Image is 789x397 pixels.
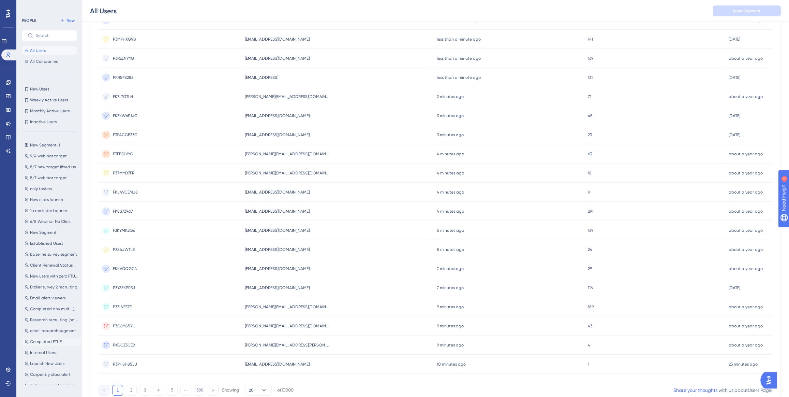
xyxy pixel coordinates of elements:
span: Need Help? [16,2,43,10]
button: All Companies [22,57,77,66]
time: about a year ago [729,56,763,61]
time: 7 minutes ago [437,285,464,290]
button: Monthly Active Users [22,107,77,115]
span: FKKVGQGCN [113,266,137,271]
button: Established Users [22,239,81,247]
time: [DATE] [729,132,740,137]
time: [DATE] [729,75,740,80]
span: 24 [588,247,592,252]
span: [PERSON_NAME][EMAIL_ADDRESS][PERSON_NAME][DOMAIN_NAME] [245,342,330,348]
button: All Users [22,46,77,55]
button: 9/4 webinar target [22,152,81,160]
span: [EMAIL_ADDRESS][DOMAIN_NAME] [245,285,310,290]
button: New [58,16,77,25]
span: Save Segment [733,8,761,14]
span: 189 [588,304,594,310]
button: Carpentry class alert [22,370,81,379]
span: FK8S7Z96D [113,209,133,214]
time: [DATE] [729,285,740,290]
button: only testers [22,185,81,193]
span: 20 [249,387,254,393]
span: Established Users [30,241,63,246]
span: FKZKW6PJJC [113,113,137,118]
time: 9 minutes ago [437,324,464,328]
span: [PERSON_NAME][EMAIL_ADDRESS][DOMAIN_NAME] [245,151,330,157]
div: PEOPLE [22,18,36,23]
button: New class launch [22,196,81,204]
div: 1 [47,3,49,9]
span: [EMAIL_ADDRESS][DOMAIN_NAME] [245,209,310,214]
span: [PERSON_NAME][EMAIL_ADDRESS][DOMAIN_NAME] [245,94,330,99]
span: only testers [30,186,52,192]
input: Search [36,33,71,38]
span: 23 [588,132,592,138]
span: [EMAIL_ADDRESS][DOMAIN_NAME] [245,247,310,252]
button: Completed FTUE [22,338,81,346]
time: 7 minutes ago [437,266,464,271]
span: 141 [588,37,593,42]
span: FKJ4VCEMJ8 [113,189,138,195]
span: [EMAIL_ADDRESS] [245,75,278,80]
time: about a year ago [729,343,763,348]
time: 4 minutes ago [437,171,464,175]
button: 5 [167,385,178,396]
button: Client Renewal Status Pills Are Present [22,261,81,269]
span: Monthly Active Users [30,108,70,114]
time: 9 minutes ago [437,343,464,348]
span: 8/7 webinar target [30,175,67,181]
button: New Segment [22,228,81,237]
button: 4 [153,385,164,396]
span: 6/5 Webinar No Click [30,219,71,224]
time: about a year ago [729,152,763,156]
span: Weekly Active Users [30,97,68,103]
span: [EMAIL_ADDRESS][DOMAIN_NAME] [245,266,310,271]
span: [PERSON_NAME][EMAIL_ADDRESS][DOMAIN_NAME] [245,304,330,310]
button: 3 [139,385,150,396]
span: [EMAIL_ADDRESS][DOMAIN_NAME] [245,228,310,233]
span: P3MFHXGVB [113,37,136,42]
time: 23 minutes ago [729,362,758,367]
time: 4 minutes ago [437,152,464,156]
time: about a year ago [729,171,763,175]
span: 71 [588,94,591,99]
button: 8/7 new target (fixed issue) [22,163,81,171]
span: Launch New Users [30,361,64,366]
span: Email alert viewers [30,295,65,301]
time: about a year ago [729,18,763,23]
button: New Users [22,85,77,93]
time: [DATE] [729,113,740,118]
span: New [66,18,75,23]
time: less than a minute ago [437,75,481,80]
iframe: UserGuiding AI Assistant Launcher [760,370,781,391]
button: New users with zero FTUE engagement [22,272,81,280]
span: Client Renewal Status Pills Are Present [30,263,78,268]
span: 43 [588,323,592,329]
span: P37MYD7FR [113,170,134,176]
time: less than a minute ago [437,56,481,61]
span: 169 [588,56,593,61]
time: about a year ago [729,266,763,271]
button: 500 [194,385,205,396]
span: Broker survey 2 recruiting [30,284,77,290]
span: New class launch [30,197,63,202]
span: email research segment [30,328,76,334]
button: 20 [244,385,272,396]
span: 291 [588,209,593,214]
time: about a year ago [729,247,763,252]
button: 6/5 Webinar No Click [22,217,81,226]
span: Completed FTUE [30,339,62,344]
time: about a year ago [729,228,763,233]
span: [EMAIL_ADDRESS][DOMAIN_NAME] [245,56,310,61]
span: [EMAIL_ADDRESS][DOMAIN_NAME] [245,37,310,42]
span: New Users [30,86,49,92]
span: New users with zero FTUE engagement [30,273,78,279]
button: Completed any multi-[PERSON_NAME](s) [22,305,81,313]
span: [EMAIL_ADDRESS][DOMAIN_NAME] [245,132,310,138]
time: 4 minutes ago [437,209,464,214]
time: about a year ago [729,324,763,328]
span: 9/4 webinar target [30,153,67,159]
time: 3 minutes ago [437,113,464,118]
span: Inactive Users [30,119,57,125]
button: baseline survey segment [22,250,81,258]
span: P3Y6EKPP3J [113,285,135,290]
